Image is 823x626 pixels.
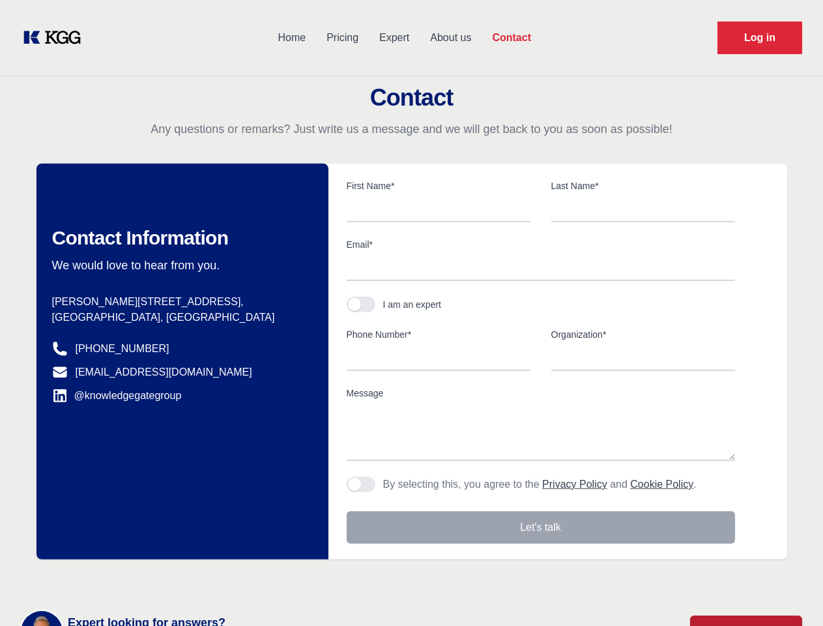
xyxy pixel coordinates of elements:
label: Phone Number* [347,328,530,341]
p: We would love to hear from you. [52,258,308,273]
label: Email* [347,238,735,251]
a: Request Demo [717,22,802,54]
a: Contact [482,21,541,55]
a: @knowledgegategroup [52,388,182,404]
p: Any questions or remarks? Just write us a message and we will get back to you as soon as possible! [16,121,807,137]
p: [PERSON_NAME][STREET_ADDRESS], [52,294,308,310]
h2: Contact [16,85,807,111]
a: Privacy Policy [542,479,607,490]
p: By selecting this, you agree to the and . [383,477,697,492]
a: [PHONE_NUMBER] [76,341,169,357]
label: Last Name* [551,179,735,192]
a: Home [267,21,316,55]
iframe: Chat Widget [758,563,823,626]
p: [GEOGRAPHIC_DATA], [GEOGRAPHIC_DATA] [52,310,308,325]
div: I am an expert [383,298,442,311]
a: Pricing [316,21,369,55]
a: Expert [369,21,420,55]
label: Organization* [551,328,735,341]
a: KOL Knowledge Platform: Talk to Key External Experts (KEE) [21,27,91,48]
a: [EMAIL_ADDRESS][DOMAIN_NAME] [76,365,252,380]
a: Cookie Policy [630,479,693,490]
label: First Name* [347,179,530,192]
a: About us [420,21,482,55]
button: Let's talk [347,511,735,544]
h2: Contact Information [52,226,308,250]
label: Message [347,387,735,400]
